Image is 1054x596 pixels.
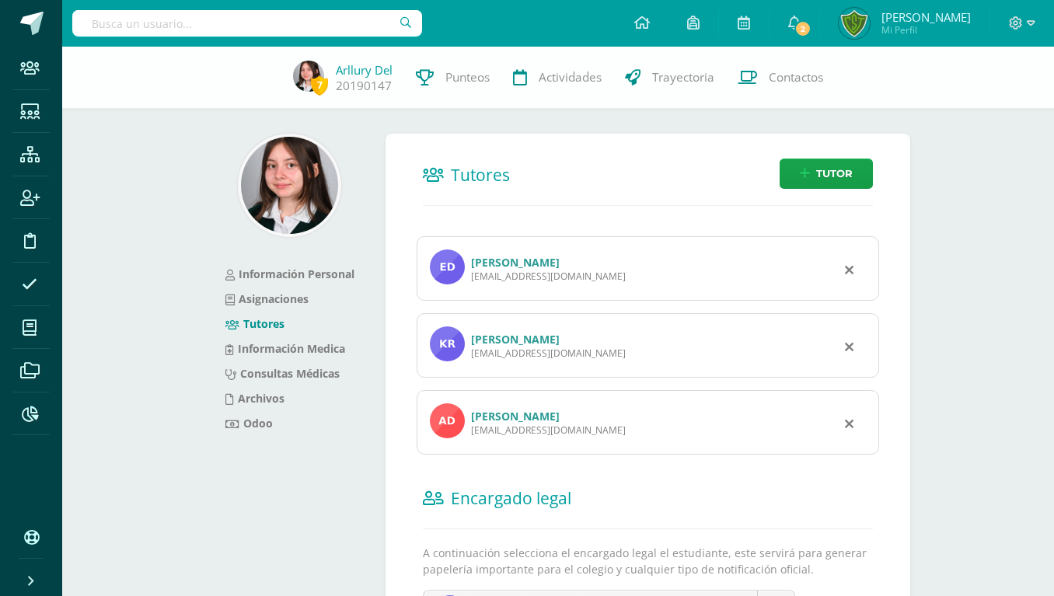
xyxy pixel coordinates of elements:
[881,23,971,37] span: Mi Perfil
[225,316,284,331] a: Tutores
[225,391,284,406] a: Archivos
[451,487,571,509] span: Encargado legal
[336,78,392,94] a: 20190147
[501,47,613,109] a: Actividades
[72,10,422,37] input: Busca un usuario...
[225,291,309,306] a: Asignaciones
[780,159,873,189] a: Tutor
[539,69,602,85] span: Actividades
[293,61,324,92] img: 8ffada8596f3de15cd32750103dbd582.png
[445,69,490,85] span: Punteos
[430,249,465,284] img: profile image
[336,62,393,78] a: Arllury del
[471,270,626,283] div: [EMAIL_ADDRESS][DOMAIN_NAME]
[225,416,273,430] a: Odoo
[845,413,853,432] div: Remover
[471,409,560,423] a: [PERSON_NAME]
[769,69,823,85] span: Contactos
[816,159,853,188] span: Tutor
[471,423,626,437] div: [EMAIL_ADDRESS][DOMAIN_NAME]
[225,366,340,381] a: Consultas Médicas
[726,47,835,109] a: Contactos
[430,326,465,361] img: profile image
[845,260,853,278] div: Remover
[613,47,726,109] a: Trayectoria
[652,69,714,85] span: Trayectoria
[423,545,873,577] p: A continuación selecciona el encargado legal el estudiante, este servirá para generar papelería i...
[404,47,501,109] a: Punteos
[225,267,354,281] a: Información Personal
[471,255,560,270] a: [PERSON_NAME]
[471,347,626,360] div: [EMAIL_ADDRESS][DOMAIN_NAME]
[430,403,465,438] img: profile image
[311,75,328,95] span: 7
[241,137,338,234] img: 372d7f1220c9bdb76ff00a394c5dc0c8.png
[845,336,853,355] div: Remover
[451,164,510,186] span: Tutores
[471,332,560,347] a: [PERSON_NAME]
[881,9,971,25] span: [PERSON_NAME]
[225,341,345,356] a: Información Medica
[794,20,811,37] span: 2
[839,8,870,39] img: a027cb2715fc0bed0e3d53f9a5f0b33d.png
